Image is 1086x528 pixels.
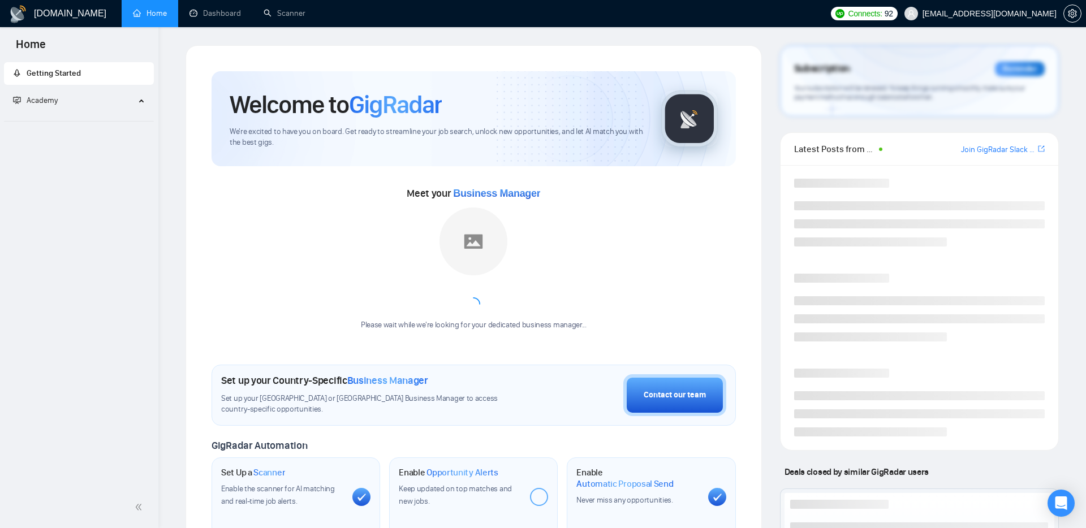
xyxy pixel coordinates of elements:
[576,467,699,489] h1: Enable
[4,62,154,85] li: Getting Started
[576,495,673,505] span: Never miss any opportunities.
[13,69,21,77] span: rocket
[1063,9,1081,18] a: setting
[399,467,498,478] h1: Enable
[347,374,428,387] span: Business Manager
[27,68,81,78] span: Getting Started
[230,89,442,120] h1: Welcome to
[426,467,498,478] span: Opportunity Alerts
[221,484,335,506] span: Enable the scanner for AI matching and real-time job alerts.
[644,389,706,401] div: Contact our team
[439,207,507,275] img: placeholder.png
[576,478,673,490] span: Automatic Proposal Send
[264,8,305,18] a: searchScanner
[9,5,27,23] img: logo
[907,10,915,18] span: user
[835,9,844,18] img: upwork-logo.png
[13,96,58,105] span: Academy
[221,393,524,415] span: Set up your [GEOGRAPHIC_DATA] or [GEOGRAPHIC_DATA] Business Manager to access country-specific op...
[1048,490,1075,517] div: Open Intercom Messenger
[399,484,512,506] span: Keep updated on top matches and new jobs.
[794,142,876,156] span: Latest Posts from the GigRadar Community
[1063,5,1081,23] button: setting
[1038,144,1045,153] span: export
[349,89,442,120] span: GigRadar
[995,62,1045,76] div: Reminder
[135,501,146,513] span: double-left
[4,116,154,124] li: Academy Homepage
[221,467,285,478] h1: Set Up a
[189,8,241,18] a: dashboardDashboard
[661,90,718,147] img: gigradar-logo.png
[453,188,540,199] span: Business Manager
[27,96,58,105] span: Academy
[466,297,481,311] span: loading
[13,96,21,104] span: fund-projection-screen
[253,467,285,478] span: Scanner
[221,374,428,387] h1: Set up your Country-Specific
[407,187,540,200] span: Meet your
[354,320,593,331] div: Please wait while we're looking for your dedicated business manager...
[885,7,893,20] span: 92
[7,36,55,60] span: Home
[780,462,933,482] span: Deals closed by similar GigRadar users
[848,7,882,20] span: Connects:
[794,59,850,79] span: Subscription
[212,439,307,452] span: GigRadar Automation
[1064,9,1081,18] span: setting
[961,144,1036,156] a: Join GigRadar Slack Community
[1038,144,1045,154] a: export
[623,374,726,416] button: Contact our team
[794,84,1025,102] span: Your subscription will be renewed. To keep things running smoothly, make sure your payment method...
[230,127,643,148] span: We're excited to have you on board. Get ready to streamline your job search, unlock new opportuni...
[133,8,167,18] a: homeHome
